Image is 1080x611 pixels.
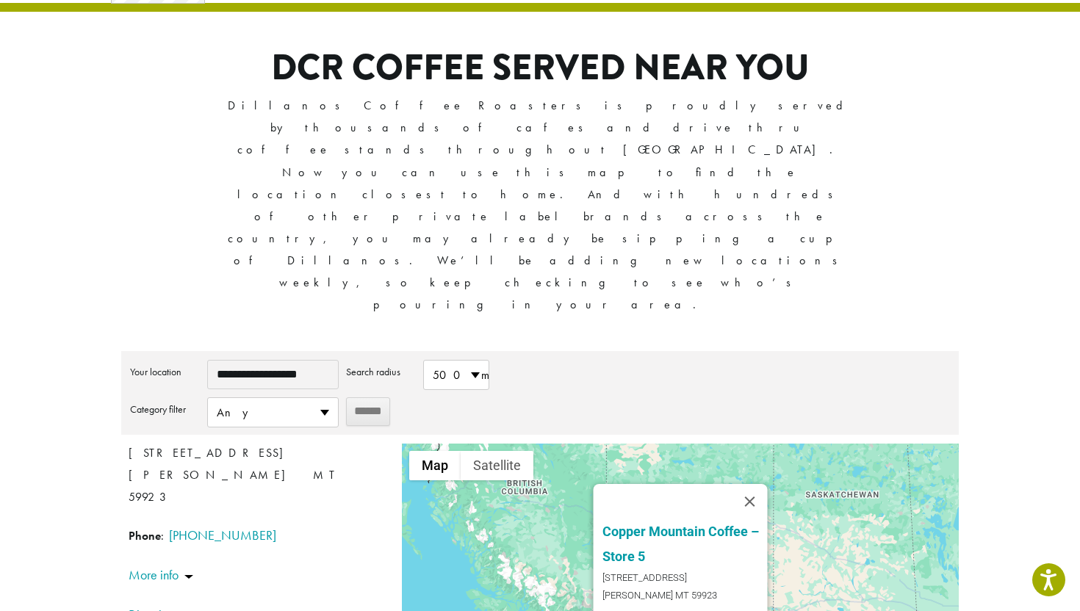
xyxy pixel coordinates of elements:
[129,442,390,464] span: [STREET_ADDRESS]
[169,527,276,543] a: [PHONE_NUMBER]
[732,484,767,519] button: Close
[130,360,200,383] label: Your location
[602,587,767,604] span: [PERSON_NAME] MT 59923
[129,528,161,543] strong: Phone
[129,566,193,583] a: More info
[461,451,533,480] button: Show satellite imagery
[602,569,767,587] span: [STREET_ADDRESS]
[409,451,461,480] button: Show street map
[129,523,390,548] span: :
[129,467,336,505] span: [PERSON_NAME] MT 59923
[130,397,200,421] label: Category filter
[226,95,854,316] p: Dillanos Coffee Roasters is proudly served by thousands of cafes and drive thru coffee stands thr...
[424,361,489,389] span: 500 mi
[226,47,854,90] h1: DCR COFFEE SERVED NEAR YOU
[602,524,758,564] a: Copper Mountain Coffee – Store 5
[346,360,416,383] label: Search radius
[208,398,338,427] span: Any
